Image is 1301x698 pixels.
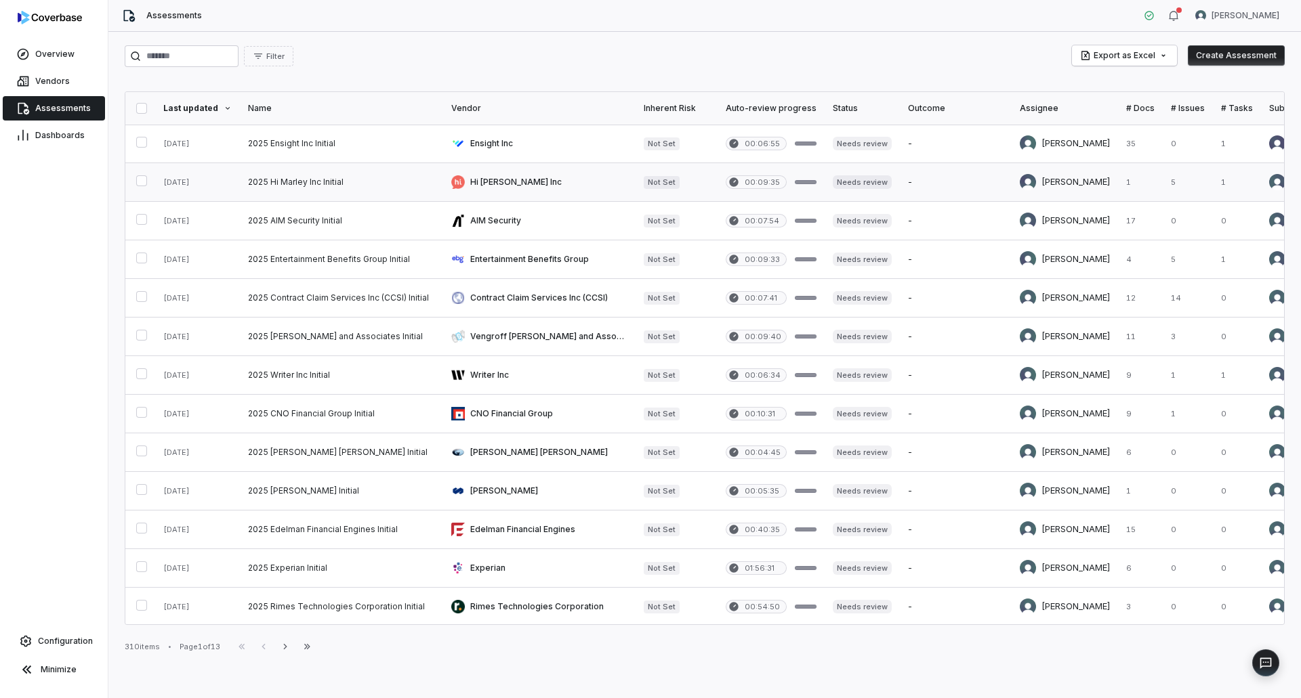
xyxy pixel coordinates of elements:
[1188,45,1285,66] button: Create Assessment
[900,356,1012,395] td: -
[1020,251,1036,267] img: REKHA KOTHANDARAMAN avatar
[900,510,1012,549] td: -
[1212,10,1279,21] span: [PERSON_NAME]
[1269,598,1285,615] img: Chadd Myers avatar
[125,642,160,652] div: 310 items
[5,629,102,653] a: Configuration
[1221,103,1253,114] div: # Tasks
[900,549,1012,588] td: -
[38,636,93,647] span: Configuration
[1020,483,1036,499] img: Brittany Durbin avatar
[451,103,627,114] div: Vendor
[1020,444,1036,460] img: Brittany Durbin avatar
[1020,367,1036,383] img: REKHA KOTHANDARAMAN avatar
[1269,290,1285,306] img: Brittany Durbin avatar
[1126,103,1155,114] div: # Docs
[900,240,1012,279] td: -
[3,42,105,66] a: Overview
[1020,174,1036,190] img: Anita Ritter avatar
[1020,135,1036,152] img: Sean Wozniak avatar
[244,46,293,66] button: Filter
[35,130,85,141] span: Dashboards
[900,202,1012,240] td: -
[833,103,892,114] div: Status
[35,76,70,87] span: Vendors
[1269,174,1285,190] img: Melanie Lorent avatar
[1195,10,1206,21] img: Nic Weilbacher avatar
[1269,521,1285,538] img: Brittany Durbin avatar
[1020,560,1036,576] img: Brittany Durbin avatar
[163,103,232,114] div: Last updated
[1020,290,1036,306] img: Brittany Durbin avatar
[1269,213,1285,229] img: Melanie Lorent avatar
[180,642,220,652] div: Page 1 of 13
[1269,367,1285,383] img: Melanie Lorent avatar
[3,123,105,148] a: Dashboards
[900,318,1012,356] td: -
[35,103,91,114] span: Assessments
[726,103,817,114] div: Auto-review progress
[1269,406,1285,422] img: Brittany Durbin avatar
[3,96,105,121] a: Assessments
[1020,328,1036,345] img: Brittany Durbin avatar
[1020,521,1036,538] img: Brittany Durbin avatar
[900,472,1012,510] td: -
[248,103,435,114] div: Name
[3,69,105,93] a: Vendors
[900,125,1012,163] td: -
[168,642,171,651] div: •
[41,664,77,675] span: Minimize
[900,163,1012,202] td: -
[908,103,1004,114] div: Outcome
[1269,251,1285,267] img: Melanie Lorent avatar
[1269,135,1285,152] img: Kourtney Shields avatar
[1187,5,1287,26] button: Nic Weilbacher avatar[PERSON_NAME]
[644,103,709,114] div: Inherent Risk
[900,395,1012,433] td: -
[1072,45,1177,66] button: Export as Excel
[266,51,285,62] span: Filter
[146,10,202,21] span: Assessments
[900,588,1012,626] td: -
[1020,213,1036,229] img: Melanie Lorent avatar
[1269,560,1285,576] img: Brittany Durbin avatar
[900,433,1012,472] td: -
[35,49,75,60] span: Overview
[18,11,82,24] img: logo-D7KZi-bG.svg
[1020,103,1110,114] div: Assignee
[1269,328,1285,345] img: Brittany Durbin avatar
[1020,406,1036,422] img: Brittany Durbin avatar
[1269,444,1285,460] img: Brittany Durbin avatar
[900,279,1012,318] td: -
[1171,103,1205,114] div: # Issues
[1020,598,1036,615] img: Chadd Myers avatar
[1269,483,1285,499] img: Brittany Durbin avatar
[5,656,102,683] button: Minimize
